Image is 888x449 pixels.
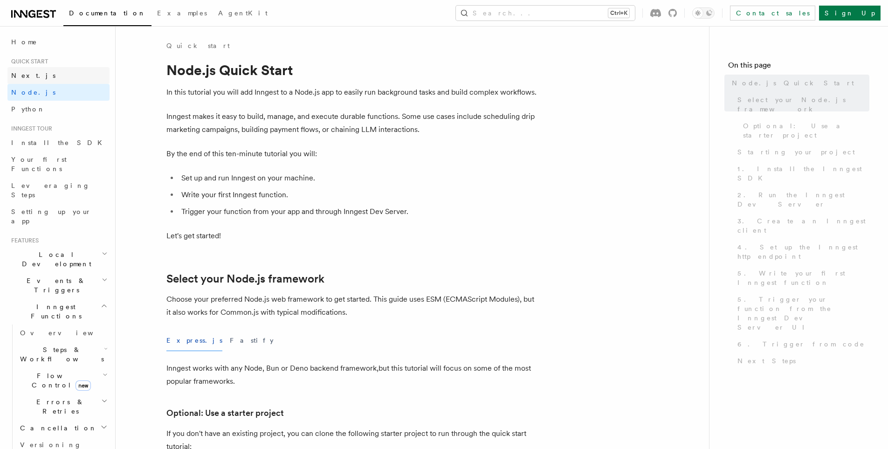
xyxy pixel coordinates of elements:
p: Choose your preferred Node.js web framework to get started. This guide uses ESM (ECMAScript Modul... [166,293,539,319]
a: Examples [151,3,213,25]
span: Quick start [7,58,48,65]
span: Local Development [7,250,102,269]
span: Overview [20,329,116,337]
a: Setting up your app [7,203,110,229]
span: Documentation [69,9,146,17]
button: Express.js [166,330,222,351]
a: AgentKit [213,3,273,25]
span: Select your Node.js framework [737,95,869,114]
p: Let's get started! [166,229,539,242]
p: In this tutorial you will add Inngest to a Node.js app to easily run background tasks and build c... [166,86,539,99]
p: By the end of this ten-minute tutorial you will: [166,147,539,160]
p: Inngest makes it easy to build, manage, and execute durable functions. Some use cases include sch... [166,110,539,136]
a: Optional: Use a starter project [166,407,284,420]
h1: Node.js Quick Start [166,62,539,78]
span: new [76,380,91,391]
a: Documentation [63,3,151,26]
span: 5. Trigger your function from the Inngest Dev Server UI [737,295,869,332]
span: 2. Run the Inngest Dev Server [737,190,869,209]
button: Search...Ctrl+K [456,6,635,21]
a: Node.js [7,84,110,101]
span: Features [7,237,39,244]
span: Optional: Use a starter project [743,121,869,140]
h4: On this page [728,60,869,75]
span: Your first Functions [11,156,67,173]
a: 2. Run the Inngest Dev Server [734,187,869,213]
a: Next.js [7,67,110,84]
a: 6. Trigger from code [734,336,869,352]
span: Cancellation [16,423,97,433]
span: Steps & Workflows [16,345,104,364]
a: Python [7,101,110,117]
span: Examples [157,9,207,17]
span: Python [11,105,45,113]
span: Inngest tour [7,125,52,132]
a: Optional: Use a starter project [739,117,869,144]
a: Leveraging Steps [7,177,110,203]
li: Set up and run Inngest on your machine. [179,172,539,185]
button: Events & Triggers [7,272,110,298]
span: Node.js [11,89,55,96]
span: Next.js [11,72,55,79]
a: 5. Trigger your function from the Inngest Dev Server UI [734,291,869,336]
a: 4. Set up the Inngest http endpoint [734,239,869,265]
span: Node.js Quick Start [732,78,854,88]
span: Setting up your app [11,208,91,225]
span: Install the SDK [11,139,108,146]
button: Errors & Retries [16,394,110,420]
button: Fastify [230,330,274,351]
a: Node.js Quick Start [728,75,869,91]
span: Home [11,37,37,47]
span: 4. Set up the Inngest http endpoint [737,242,869,261]
button: Local Development [7,246,110,272]
a: Overview [16,325,110,341]
a: 1. Install the Inngest SDK [734,160,869,187]
a: Install the SDK [7,134,110,151]
a: Quick start [166,41,230,50]
span: 6. Trigger from code [737,339,865,349]
a: Your first Functions [7,151,110,177]
button: Toggle dark mode [692,7,715,19]
a: 5. Write your first Inngest function [734,265,869,291]
span: 3. Create an Inngest client [737,216,869,235]
a: Contact sales [730,6,815,21]
span: Starting your project [737,147,855,157]
a: Home [7,34,110,50]
a: Starting your project [734,144,869,160]
span: Events & Triggers [7,276,102,295]
kbd: Ctrl+K [608,8,629,18]
button: Inngest Functions [7,298,110,325]
span: 1. Install the Inngest SDK [737,164,869,183]
a: Sign Up [819,6,881,21]
span: Errors & Retries [16,397,101,416]
button: Cancellation [16,420,110,436]
span: 5. Write your first Inngest function [737,269,869,287]
button: Flow Controlnew [16,367,110,394]
button: Steps & Workflows [16,341,110,367]
span: Next Steps [737,356,796,366]
a: Select your Node.js framework [166,272,324,285]
a: Select your Node.js framework [734,91,869,117]
li: Trigger your function from your app and through Inngest Dev Server. [179,205,539,218]
p: Inngest works with any Node, Bun or Deno backend framework,but this tutorial will focus on some o... [166,362,539,388]
span: Inngest Functions [7,302,101,321]
li: Write your first Inngest function. [179,188,539,201]
span: Leveraging Steps [11,182,90,199]
span: Versioning [20,441,82,449]
span: AgentKit [218,9,268,17]
span: Flow Control [16,371,103,390]
a: 3. Create an Inngest client [734,213,869,239]
a: Next Steps [734,352,869,369]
